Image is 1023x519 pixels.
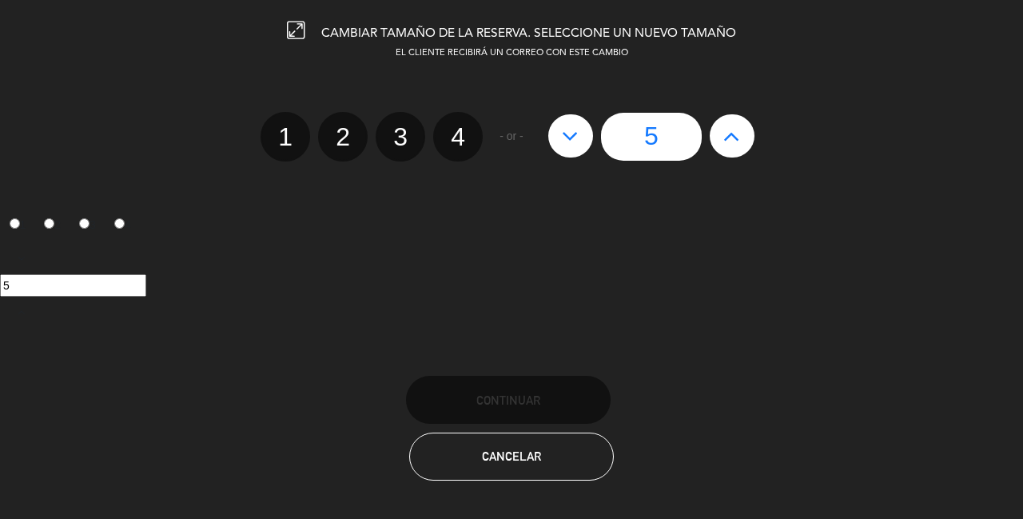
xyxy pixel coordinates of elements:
[35,212,70,239] label: 2
[114,218,125,229] input: 4
[476,393,540,407] span: Continuar
[396,49,628,58] span: EL CLIENTE RECIBIRÁ UN CORREO CON ESTE CAMBIO
[376,112,425,162] label: 3
[482,449,541,463] span: Cancelar
[79,218,90,229] input: 3
[500,127,523,146] span: - or -
[406,376,611,424] button: Continuar
[44,218,54,229] input: 2
[70,212,105,239] label: 3
[318,112,368,162] label: 2
[321,27,736,40] span: CAMBIAR TAMAÑO DE LA RESERVA. SELECCIONE UN NUEVO TAMAÑO
[433,112,483,162] label: 4
[10,218,20,229] input: 1
[409,433,614,481] button: Cancelar
[261,112,310,162] label: 1
[105,212,140,239] label: 4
